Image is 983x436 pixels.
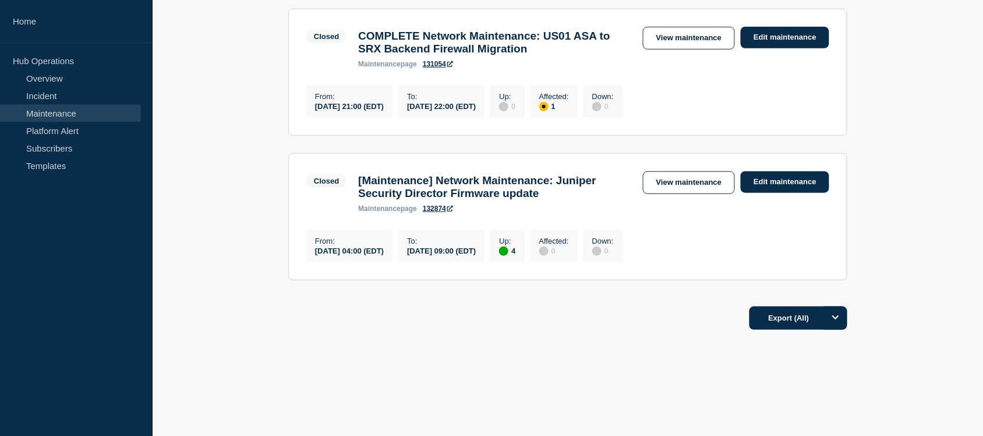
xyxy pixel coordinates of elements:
div: 0 [592,101,614,111]
div: 0 [592,245,614,256]
div: Closed [314,32,339,41]
div: disabled [592,102,602,111]
h3: [Maintenance] Network Maintenance: Juniper Security Director Firmware update [358,174,631,200]
div: Closed [314,177,339,185]
div: disabled [539,247,549,256]
div: [DATE] 21:00 (EDT) [315,101,384,111]
a: 131054 [423,60,453,68]
div: [DATE] 04:00 (EDT) [315,245,384,255]
div: up [499,247,508,256]
div: 1 [539,101,569,111]
p: Down : [592,92,614,101]
div: [DATE] 22:00 (EDT) [407,101,476,111]
div: affected [539,102,549,111]
div: 0 [539,245,569,256]
p: Up : [499,92,515,101]
button: Options [824,307,847,330]
div: disabled [499,102,508,111]
span: maintenance [358,60,401,68]
a: Edit maintenance [741,27,829,48]
p: Down : [592,237,614,245]
a: View maintenance [643,171,735,194]
p: Affected : [539,237,569,245]
div: 4 [499,245,515,256]
button: Export (All) [749,307,847,330]
div: 0 [499,101,515,111]
a: 132874 [423,205,453,213]
a: View maintenance [643,27,735,50]
div: [DATE] 09:00 (EDT) [407,245,476,255]
p: From : [315,92,384,101]
p: Affected : [539,92,569,101]
p: Up : [499,237,515,245]
div: disabled [592,247,602,256]
span: maintenance [358,205,401,213]
p: page [358,60,417,68]
h3: COMPLETE Network Maintenance: US01 ASA to SRX Backend Firewall Migration [358,30,631,55]
p: To : [407,237,476,245]
p: From : [315,237,384,245]
p: page [358,205,417,213]
a: Edit maintenance [741,171,829,193]
p: To : [407,92,476,101]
